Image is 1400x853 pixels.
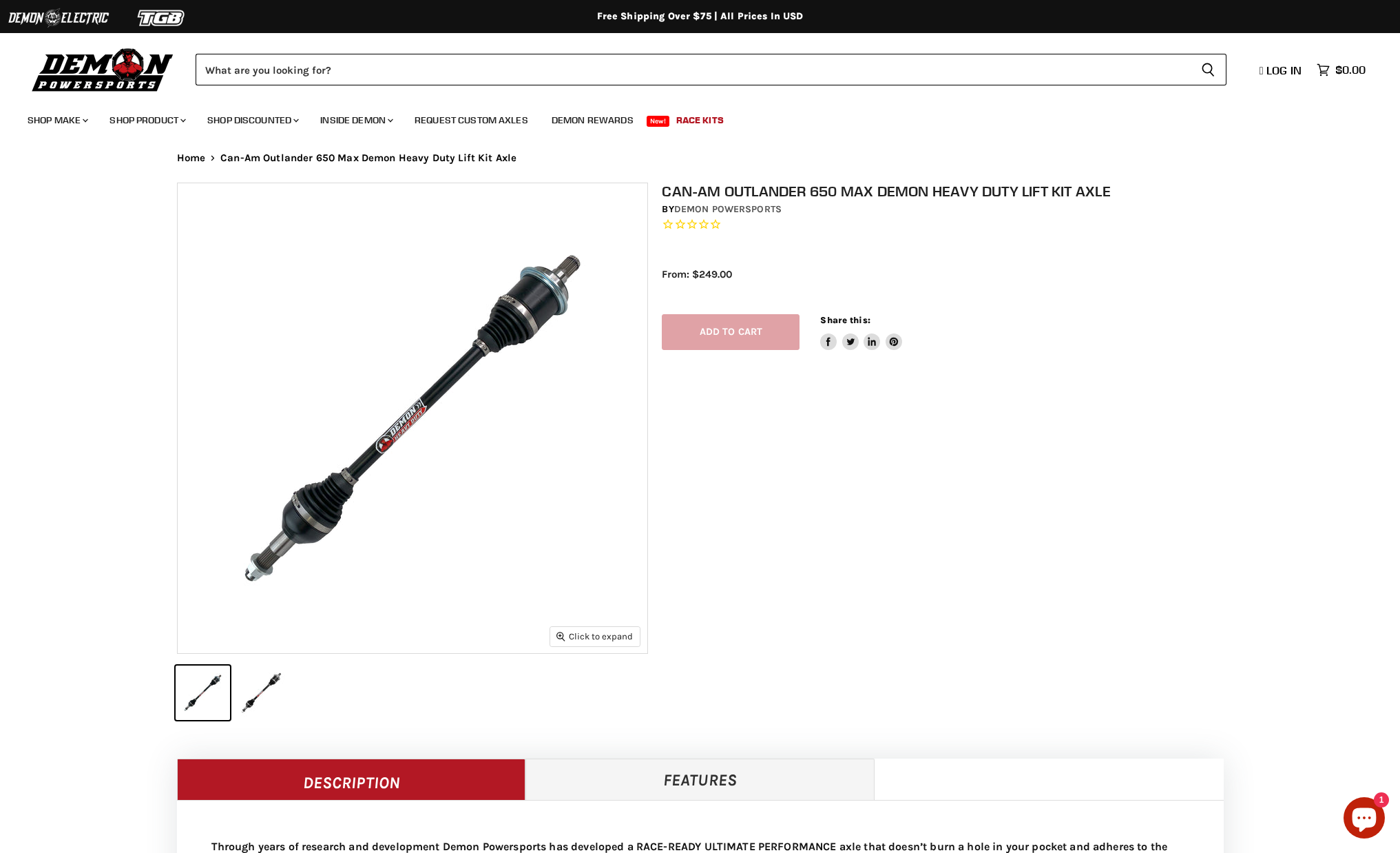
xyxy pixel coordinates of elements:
button: Search [1190,54,1226,85]
nav: Breadcrumbs [149,152,1251,164]
button: IMAGE thumbnail [176,666,230,720]
a: Request Custom Axles [404,106,539,134]
form: Product [196,54,1226,85]
a: Description [177,759,526,800]
a: Home [177,152,206,164]
a: Demon Rewards [541,106,644,134]
span: Can-Am Outlander 650 Max Demon Heavy Duty Lift Kit Axle [220,152,516,164]
span: Log in [1266,63,1302,77]
a: $0.00 [1310,60,1372,80]
input: Search [196,54,1190,85]
span: Share this: [820,315,870,325]
a: Shop Discounted [197,106,307,134]
a: Shop Product [99,106,194,134]
a: Shop Make [17,106,96,134]
a: Inside Demon [310,106,401,134]
a: Log in [1253,64,1310,76]
a: Features [525,759,875,800]
button: IMAGE thumbnail [234,666,289,720]
span: New! [647,116,670,127]
aside: Share this: [820,314,902,351]
h1: Can-Am Outlander 650 Max Demon Heavy Duty Lift Kit Axle [662,183,1237,200]
div: by [662,202,1237,217]
div: Free Shipping Over $75 | All Prices In USD [149,10,1251,23]
img: Demon Powersports [28,45,178,94]
ul: Main menu [17,101,1362,134]
inbox-online-store-chat: Shopify online store chat [1339,797,1389,842]
img: TGB Logo 2 [110,5,213,31]
span: Click to expand [556,631,633,641]
a: Demon Powersports [674,203,782,215]
img: Demon Electric Logo 2 [7,5,110,31]
span: $0.00 [1335,63,1366,76]
span: From: $249.00 [662,268,732,280]
span: Rated 0.0 out of 5 stars 0 reviews [662,218,1237,232]
a: Race Kits [666,106,734,134]
img: IMAGE [178,183,647,653]
button: Click to expand [550,627,640,646]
